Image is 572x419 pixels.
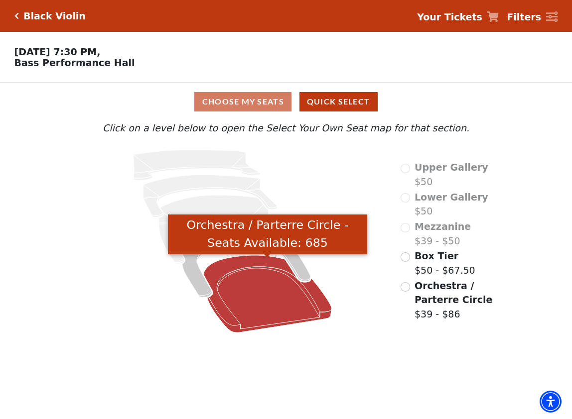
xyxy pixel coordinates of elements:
span: Lower Gallery [415,192,488,203]
label: $39 - $86 [415,279,493,321]
div: Orchestra / Parterre Circle - Seats Available: 685 [168,214,367,255]
a: Click here to go back to filters [14,12,19,19]
span: Upper Gallery [415,162,488,173]
button: Quick Select [299,92,378,111]
label: $50 [415,160,488,189]
strong: Filters [507,11,541,22]
h5: Black Violin [23,10,86,22]
input: Box Tier$50 - $67.50 [401,252,410,262]
input: Orchestra / Parterre Circle$39 - $86 [401,282,410,292]
label: $39 - $50 [415,219,471,248]
div: Accessibility Menu [540,391,562,413]
a: Your Tickets [417,10,499,24]
path: Orchestra / Parterre Circle - Seats Available: 685 [203,255,332,333]
label: $50 - $67.50 [415,249,475,277]
label: $50 [415,190,488,218]
strong: Your Tickets [417,11,482,22]
a: Filters [507,10,558,24]
span: Box Tier [415,250,458,261]
span: Mezzanine [415,221,471,232]
path: Upper Gallery - Seats Available: 0 [133,150,260,181]
span: Orchestra / Parterre Circle [415,280,492,306]
p: Click on a level below to open the Select Your Own Seat map for that section. [79,121,494,135]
